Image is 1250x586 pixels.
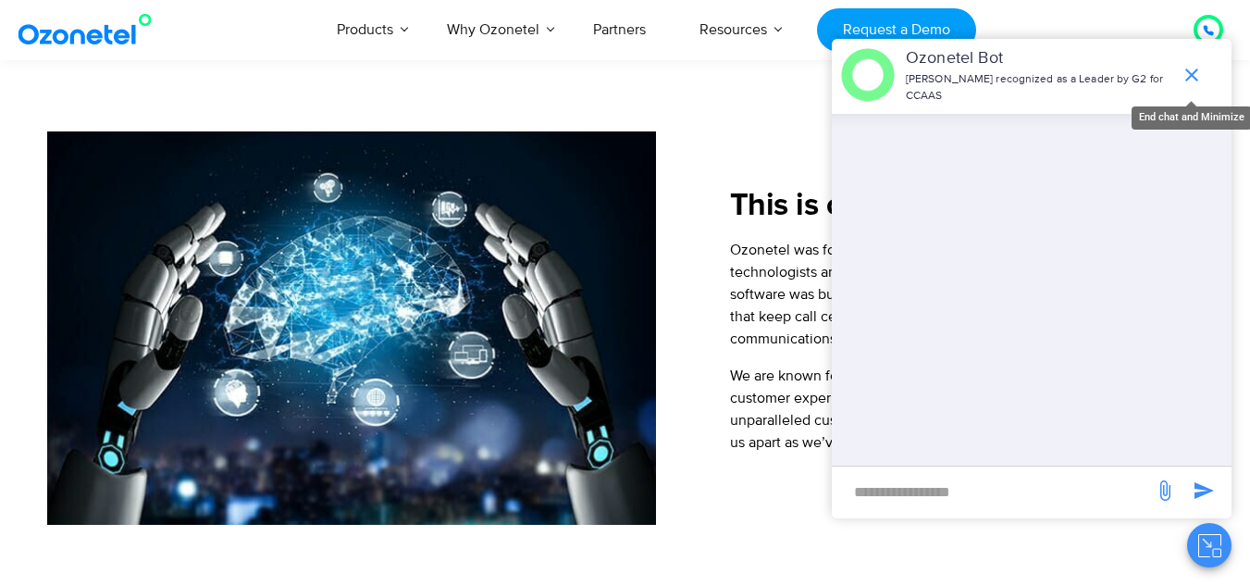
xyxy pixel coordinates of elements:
span: send message [1146,472,1183,509]
p: Ozonetel Bot [906,46,1171,71]
span: send message [1185,472,1222,509]
img: header [841,48,895,102]
div: new-msg-input [841,476,1145,509]
span: end chat or minimize [1173,56,1210,94]
h2: This is our story [730,188,1204,225]
p: We are known for developing and launching the first cloud-based customer experience platform in t... [730,365,1204,454]
p: Ozonetel was founded in [DATE] by an experienced team of technologists and entrepreneurs. Our ful... [730,239,1204,350]
button: Close chat [1187,523,1231,567]
a: Request a Demo [817,8,975,52]
p: [PERSON_NAME] recognized as a Leader by G2 for CCAAS [906,71,1171,105]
